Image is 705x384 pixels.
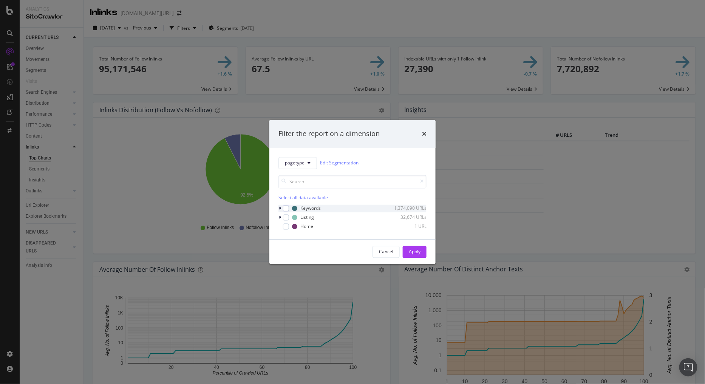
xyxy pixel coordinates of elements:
[300,214,314,221] div: Listing
[390,214,427,221] div: 32,674 URLs
[422,129,427,139] div: times
[390,205,427,212] div: 1,374,090 URLs
[679,358,697,376] div: Open Intercom Messenger
[373,246,400,258] button: Cancel
[269,120,436,264] div: modal
[300,205,321,212] div: Keywords
[300,223,313,230] div: Home
[278,129,380,139] div: Filter the report on a dimension
[278,157,317,169] button: pagetype
[390,223,427,230] div: 1 URL
[278,194,427,201] div: Select all data available
[320,159,359,167] a: Edit Segmentation
[403,246,427,258] button: Apply
[285,160,305,166] span: pagetype
[379,249,393,255] div: Cancel
[409,249,421,255] div: Apply
[278,175,427,188] input: Search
